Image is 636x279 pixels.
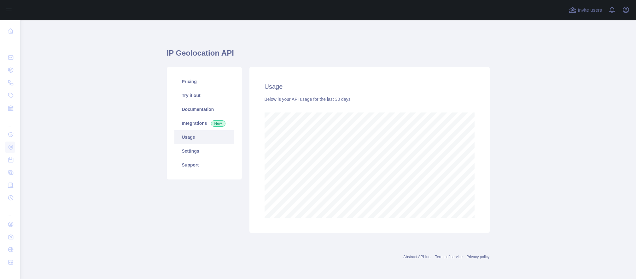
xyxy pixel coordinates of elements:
[265,96,475,102] div: Below is your API usage for the last 30 days
[5,205,15,217] div: ...
[265,82,475,91] h2: Usage
[174,88,234,102] a: Try it out
[466,255,489,259] a: Privacy policy
[578,7,602,14] span: Invite users
[211,120,225,127] span: New
[167,48,490,63] h1: IP Geolocation API
[174,130,234,144] a: Usage
[174,116,234,130] a: Integrations New
[435,255,463,259] a: Terms of service
[5,115,15,128] div: ...
[174,75,234,88] a: Pricing
[568,5,603,15] button: Invite users
[403,255,431,259] a: Abstract API Inc.
[174,158,234,172] a: Support
[5,38,15,51] div: ...
[174,102,234,116] a: Documentation
[174,144,234,158] a: Settings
